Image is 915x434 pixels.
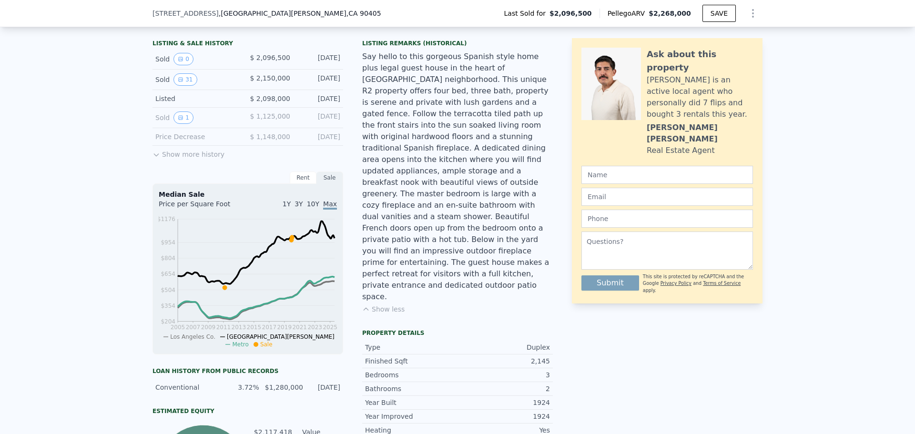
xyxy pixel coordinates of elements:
div: Median Sale [159,190,337,199]
span: $ 1,148,000 [250,133,290,141]
div: This site is protected by reCAPTCHA and the Google and apply. [643,273,753,294]
div: 2 [457,384,550,394]
span: Los Angeles Co. [170,333,215,340]
span: 3Y [295,200,303,208]
tspan: 2021 [292,324,307,331]
a: Terms of Service [703,281,741,286]
span: Pellego ARV [608,9,649,18]
button: View historical data [173,73,197,86]
span: Sale [260,341,273,348]
div: Year Built [365,398,457,407]
div: Listing Remarks (Historical) [362,40,553,47]
tspan: 2019 [277,324,292,331]
span: 10Y [307,200,319,208]
button: SAVE [702,5,736,22]
span: [GEOGRAPHIC_DATA][PERSON_NAME] [227,333,335,340]
tspan: $954 [161,239,175,246]
div: Listed [155,94,240,103]
div: [PERSON_NAME] [PERSON_NAME] [647,122,753,145]
tspan: $804 [161,255,175,262]
span: Last Sold for [504,9,550,18]
div: [DATE] [307,383,340,392]
div: $1,280,000 [265,383,302,392]
span: , CA 90405 [346,10,381,17]
div: Loan history from public records [152,367,343,375]
tspan: 2009 [201,324,216,331]
tspan: 2011 [216,324,231,331]
tspan: 2005 [171,324,185,331]
div: Sale [316,172,343,184]
div: Duplex [457,343,550,352]
div: Sold [155,111,240,124]
tspan: 2017 [262,324,277,331]
tspan: 2013 [232,324,246,331]
tspan: $654 [161,271,175,277]
div: 3 [457,370,550,380]
div: Bedrooms [365,370,457,380]
div: [DATE] [298,111,340,124]
div: Type [365,343,457,352]
span: $2,096,500 [549,9,592,18]
span: 1Y [283,200,291,208]
div: Rent [290,172,316,184]
tspan: $504 [161,287,175,293]
div: Ask about this property [647,48,753,74]
span: $ 2,096,500 [250,54,290,61]
div: 2,145 [457,356,550,366]
div: Year Improved [365,412,457,421]
div: [DATE] [298,94,340,103]
div: Conventional [155,383,221,392]
div: Estimated Equity [152,407,343,415]
div: [DATE] [298,73,340,86]
span: $ 2,098,000 [250,95,290,102]
a: Privacy Policy [661,281,691,286]
span: $ 1,125,000 [250,112,290,120]
div: 1924 [457,412,550,421]
div: 3.72% [226,383,259,392]
div: Real Estate Agent [647,145,715,156]
div: Price per Square Foot [159,199,248,214]
button: Show Options [743,4,762,23]
input: Name [581,166,753,184]
button: Submit [581,275,639,291]
span: $ 2,150,000 [250,74,290,82]
span: Metro [232,341,248,348]
div: Sold [155,53,240,65]
div: Bathrooms [365,384,457,394]
div: LISTING & SALE HISTORY [152,40,343,49]
button: Show more history [152,146,224,159]
button: View historical data [173,53,193,65]
div: [PERSON_NAME] is an active local agent who personally did 7 flips and bought 3 rentals this year. [647,74,753,120]
span: Max [323,200,337,210]
span: [STREET_ADDRESS] [152,9,219,18]
input: Email [581,188,753,206]
div: Say hello to this gorgeous Spanish style home plus legal guest house in the heart of [GEOGRAPHIC_... [362,51,553,303]
div: Price Decrease [155,132,240,141]
div: Finished Sqft [365,356,457,366]
div: [DATE] [298,132,340,141]
button: View historical data [173,111,193,124]
tspan: 2015 [247,324,262,331]
div: Sold [155,73,240,86]
input: Phone [581,210,753,228]
div: 1924 [457,398,550,407]
div: Property details [362,329,553,337]
tspan: 2007 [186,324,201,331]
tspan: 2023 [307,324,322,331]
tspan: 2025 [323,324,337,331]
tspan: $204 [161,318,175,325]
tspan: $1176 [157,216,175,222]
span: $2,268,000 [649,10,691,17]
div: [DATE] [298,53,340,65]
span: , [GEOGRAPHIC_DATA][PERSON_NAME] [219,9,381,18]
tspan: $354 [161,303,175,309]
button: Show less [362,304,405,314]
